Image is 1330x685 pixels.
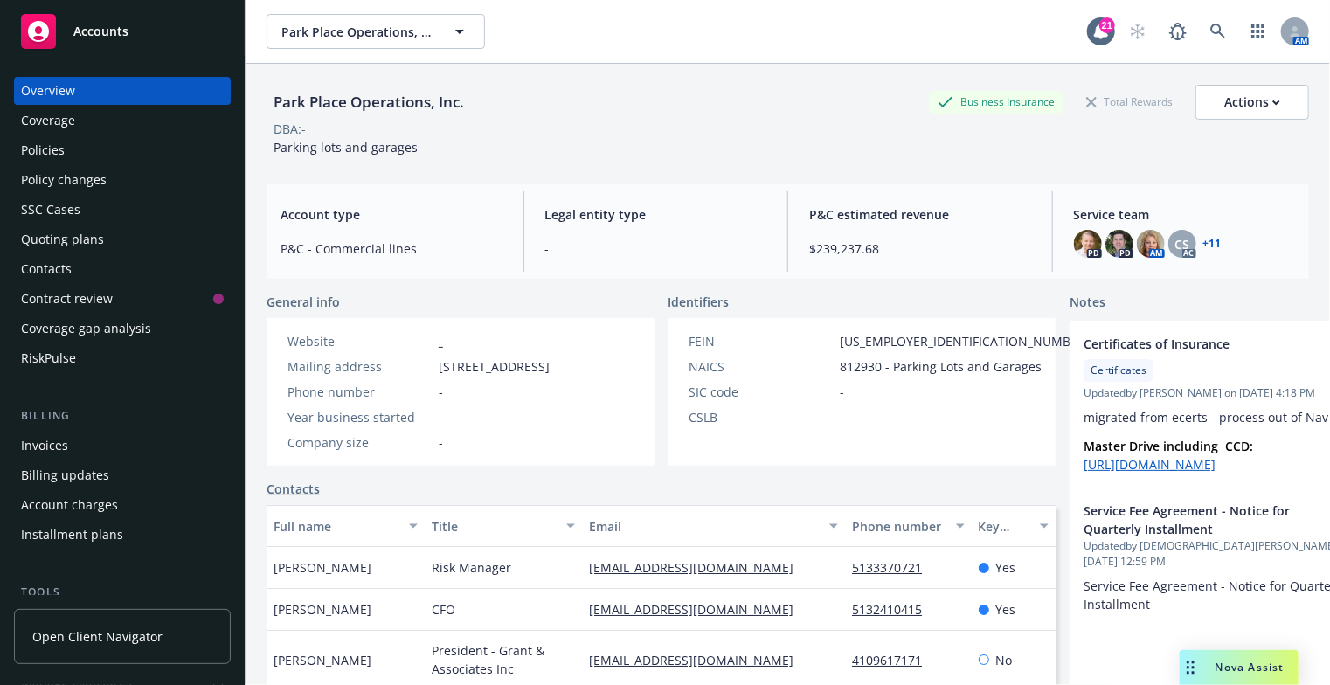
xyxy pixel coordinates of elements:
[274,120,306,138] div: DBA: -
[425,505,583,547] button: Title
[14,491,231,519] a: Account charges
[589,559,807,576] a: [EMAIL_ADDRESS][DOMAIN_NAME]
[21,521,123,549] div: Installment plans
[14,461,231,489] a: Billing updates
[14,285,231,313] a: Contract review
[1074,205,1296,224] span: Service team
[73,24,128,38] span: Accounts
[996,651,1013,669] span: No
[841,357,1043,376] span: 812930 - Parking Lots and Garages
[979,517,1029,536] div: Key contact
[274,600,371,619] span: [PERSON_NAME]
[845,505,971,547] button: Phone number
[14,584,231,601] div: Tools
[589,517,819,536] div: Email
[545,205,767,224] span: Legal entity type
[689,383,834,401] div: SIC code
[841,332,1091,350] span: [US_EMPLOYER_IDENTIFICATION_NUMBER]
[21,285,113,313] div: Contract review
[21,432,68,460] div: Invoices
[1180,650,1202,685] div: Drag to move
[439,383,443,401] span: -
[14,407,231,425] div: Billing
[14,136,231,164] a: Policies
[589,652,807,668] a: [EMAIL_ADDRESS][DOMAIN_NAME]
[274,651,371,669] span: [PERSON_NAME]
[809,239,1031,258] span: $239,237.68
[1091,363,1146,378] span: Certificates
[439,408,443,426] span: -
[1074,230,1102,258] img: photo
[21,225,104,253] div: Quoting plans
[1216,660,1285,675] span: Nova Assist
[582,505,845,547] button: Email
[1070,293,1105,314] span: Notes
[287,433,432,452] div: Company size
[274,139,418,156] span: Parking lots and garages
[281,239,502,258] span: P&C - Commercial lines
[14,166,231,194] a: Policy changes
[1195,85,1309,120] button: Actions
[1241,14,1276,49] a: Switch app
[852,652,936,668] a: 4109617171
[21,107,75,135] div: Coverage
[267,480,320,498] a: Contacts
[1174,235,1189,253] span: CS
[1224,86,1280,119] div: Actions
[14,196,231,224] a: SSC Cases
[281,205,502,224] span: Account type
[809,205,1031,224] span: P&C estimated revenue
[21,344,76,372] div: RiskPulse
[1120,14,1155,49] a: Start snowing
[1099,15,1115,31] div: 21
[972,505,1056,547] button: Key contact
[668,293,730,311] span: Identifiers
[1077,91,1181,113] div: Total Rewards
[274,517,398,536] div: Full name
[689,408,834,426] div: CSLB
[852,601,936,618] a: 5132410415
[14,255,231,283] a: Contacts
[1203,239,1222,249] a: +11
[21,315,151,342] div: Coverage gap analysis
[439,433,443,452] span: -
[32,627,163,646] span: Open Client Navigator
[996,558,1016,577] span: Yes
[1201,14,1236,49] a: Search
[1180,650,1299,685] button: Nova Assist
[14,521,231,549] a: Installment plans
[1105,230,1133,258] img: photo
[439,333,443,349] a: -
[996,600,1016,619] span: Yes
[841,383,845,401] span: -
[432,517,557,536] div: Title
[21,196,80,224] div: SSC Cases
[267,14,485,49] button: Park Place Operations, Inc.
[21,491,118,519] div: Account charges
[14,7,231,56] a: Accounts
[432,641,576,678] span: President - Grant & Associates Inc
[841,408,845,426] span: -
[21,77,75,105] div: Overview
[14,225,231,253] a: Quoting plans
[432,600,455,619] span: CFO
[287,408,432,426] div: Year business started
[21,461,109,489] div: Billing updates
[432,558,511,577] span: Risk Manager
[274,558,371,577] span: [PERSON_NAME]
[287,383,432,401] div: Phone number
[852,559,936,576] a: 5133370721
[21,255,72,283] div: Contacts
[1160,14,1195,49] a: Report a Bug
[267,505,425,547] button: Full name
[287,357,432,376] div: Mailing address
[1084,456,1216,473] a: [URL][DOMAIN_NAME]
[287,332,432,350] div: Website
[439,357,550,376] span: [STREET_ADDRESS]
[267,91,471,114] div: Park Place Operations, Inc.
[21,136,65,164] div: Policies
[1137,230,1165,258] img: photo
[267,293,340,311] span: General info
[1084,438,1253,454] strong: Master Drive including CCD:
[929,91,1063,113] div: Business Insurance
